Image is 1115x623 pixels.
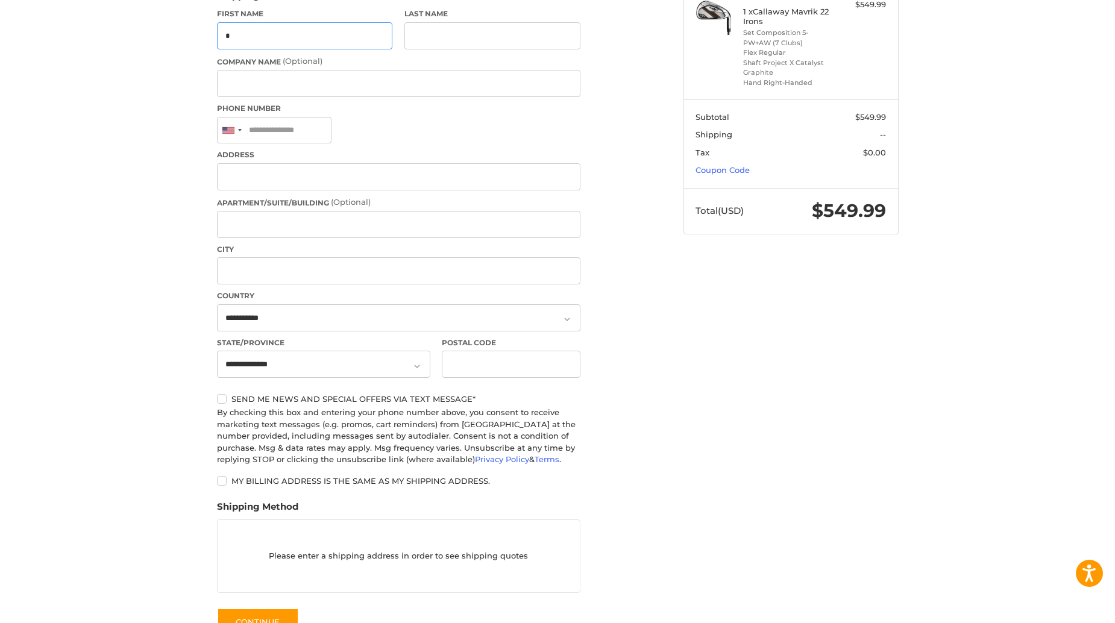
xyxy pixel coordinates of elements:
label: State/Province [217,337,430,348]
span: Subtotal [696,112,729,122]
li: Shaft Project X Catalyst Graphite [743,58,835,78]
span: -- [880,130,886,139]
label: Last Name [404,8,580,19]
li: Flex Regular [743,48,835,58]
label: Postal Code [442,337,580,348]
li: Hand Right-Handed [743,78,835,88]
label: Send me news and special offers via text message* [217,394,580,404]
legend: Shipping Method [217,500,298,519]
label: Country [217,290,580,301]
span: Tax [696,148,709,157]
label: Phone Number [217,103,580,114]
h4: 1 x Callaway Mavrik 22 Irons [743,7,835,27]
a: Terms [535,454,559,464]
label: First Name [217,8,393,19]
label: Apartment/Suite/Building [217,196,580,208]
span: $0.00 [863,148,886,157]
div: By checking this box and entering your phone number above, you consent to receive marketing text ... [217,407,580,466]
li: Set Composition 5-PW+AW (7 Clubs) [743,28,835,48]
label: My billing address is the same as my shipping address. [217,476,580,486]
span: Total (USD) [696,205,744,216]
small: (Optional) [331,197,371,207]
span: $549.99 [812,199,886,222]
p: Please enter a shipping address in order to see shipping quotes [218,545,580,568]
small: (Optional) [283,56,322,66]
label: Company Name [217,55,580,67]
a: Coupon Code [696,165,750,175]
label: Address [217,149,580,160]
div: United States: +1 [218,117,245,143]
span: $549.99 [855,112,886,122]
label: City [217,244,580,255]
a: Privacy Policy [475,454,529,464]
span: Shipping [696,130,732,139]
